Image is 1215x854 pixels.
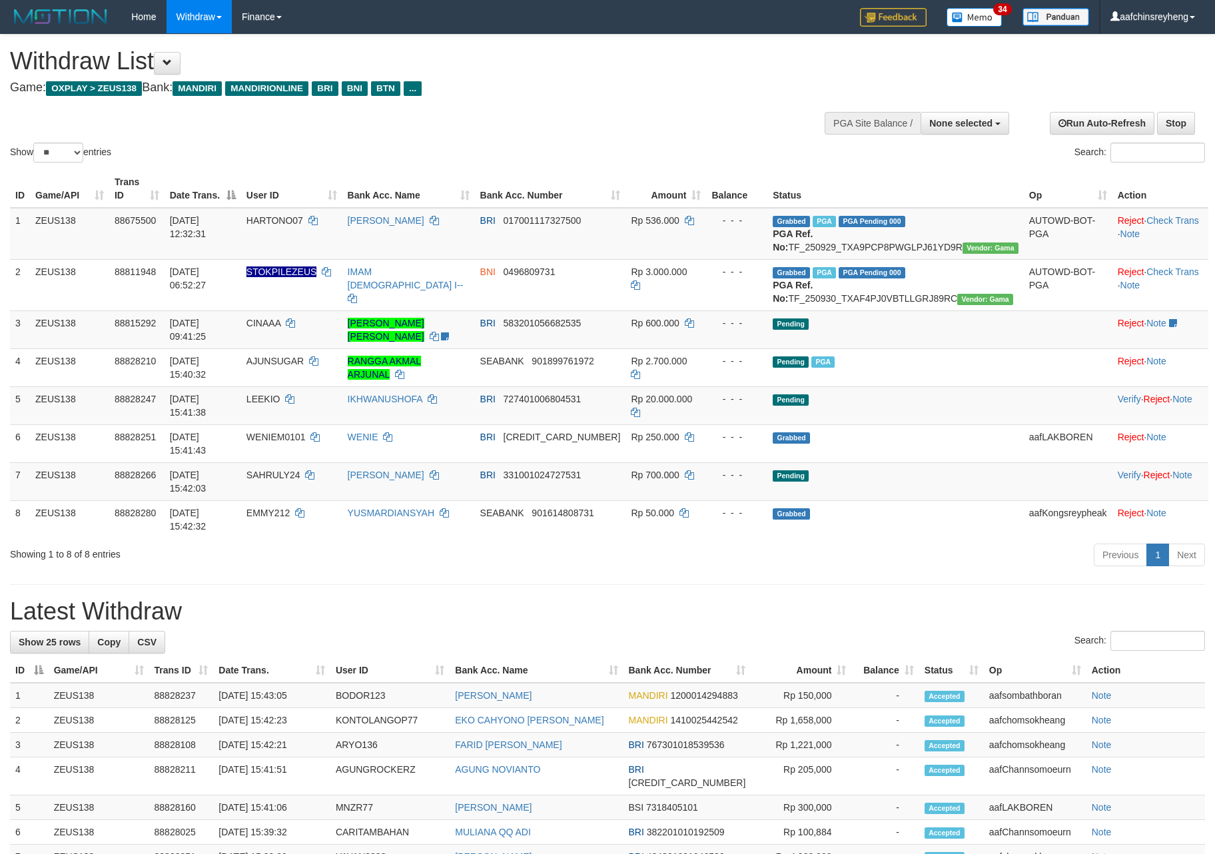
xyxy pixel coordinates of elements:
[10,795,49,820] td: 5
[30,259,109,310] td: ZEUS138
[629,802,644,813] span: BSI
[19,637,81,647] span: Show 25 rows
[1112,259,1208,310] td: · ·
[925,803,965,814] span: Accepted
[1118,508,1144,518] a: Reject
[480,215,496,226] span: BRI
[532,356,594,366] span: Copy 901899761972 to clipboard
[455,715,604,725] a: EKO CAHYONO [PERSON_NAME]
[213,683,330,708] td: [DATE] 15:43:05
[532,508,594,518] span: Copy 901614808731 to clipboard
[480,356,524,366] span: SEABANK
[170,318,206,342] span: [DATE] 09:41:25
[115,432,156,442] span: 88828251
[711,354,762,368] div: - - -
[947,8,1003,27] img: Button%20Memo.svg
[813,216,836,227] span: Marked by aaftrukkakada
[1146,266,1199,277] a: Check Trans
[149,658,214,683] th: Trans ID: activate to sort column ascending
[10,542,496,561] div: Showing 1 to 8 of 8 entries
[330,658,450,683] th: User ID: activate to sort column ascending
[813,267,836,278] span: Marked by aafsreyleap
[631,508,674,518] span: Rp 50.000
[751,820,851,845] td: Rp 100,884
[33,143,83,163] select: Showentries
[631,318,679,328] span: Rp 600.000
[330,708,450,733] td: KONTOLANGOP77
[450,658,623,683] th: Bank Acc. Name: activate to sort column ascending
[225,81,308,96] span: MANDIRIONLINE
[773,318,809,330] span: Pending
[1118,432,1144,442] a: Reject
[851,733,919,757] td: -
[10,348,30,386] td: 4
[97,637,121,647] span: Copy
[348,508,434,518] a: YUSMARDIANSYAH
[30,462,109,500] td: ZEUS138
[767,259,1024,310] td: TF_250930_TXAF4PJ0VBTLLGRJ89RC
[751,683,851,708] td: Rp 150,000
[10,658,49,683] th: ID: activate to sort column descending
[246,394,280,404] span: LEEKIO
[711,506,762,520] div: - - -
[10,81,797,95] h4: Game: Bank:
[504,470,582,480] span: Copy 331001024727531 to clipboard
[10,208,30,260] td: 1
[504,318,582,328] span: Copy 583201056682535 to clipboard
[10,598,1205,625] h1: Latest Withdraw
[773,280,813,304] b: PGA Ref. No:
[1112,462,1208,500] td: · ·
[1092,690,1112,701] a: Note
[921,112,1009,135] button: None selected
[170,394,206,418] span: [DATE] 15:41:38
[1146,215,1199,226] a: Check Trans
[957,294,1013,305] span: Vendor URL: https://trx31.1velocity.biz
[671,715,738,725] span: Copy 1410025442542 to clipboard
[480,266,496,277] span: BNI
[1110,143,1205,163] input: Search:
[839,267,905,278] span: PGA Pending
[623,658,751,683] th: Bank Acc. Number: activate to sort column ascending
[330,683,450,708] td: BODOR123
[1112,500,1208,538] td: ·
[348,318,424,342] a: [PERSON_NAME] [PERSON_NAME]
[773,216,810,227] span: Grabbed
[246,215,303,226] span: HARTONO07
[246,432,306,442] span: WENIEM0101
[773,228,813,252] b: PGA Ref. No:
[480,470,496,480] span: BRI
[348,394,422,404] a: IKHWANUSHOFA
[811,356,835,368] span: Marked by aafchomsokheang
[173,81,222,96] span: MANDIRI
[1172,394,1192,404] a: Note
[10,48,797,75] h1: Withdraw List
[30,386,109,424] td: ZEUS138
[30,208,109,260] td: ZEUS138
[773,394,809,406] span: Pending
[480,394,496,404] span: BRI
[984,757,1086,795] td: aafChannsomoeurn
[10,733,49,757] td: 3
[1120,228,1140,239] a: Note
[49,683,149,708] td: ZEUS138
[925,827,965,839] span: Accepted
[49,757,149,795] td: ZEUS138
[213,658,330,683] th: Date Trans.: activate to sort column ascending
[455,802,532,813] a: [PERSON_NAME]
[851,683,919,708] td: -
[1112,348,1208,386] td: ·
[984,795,1086,820] td: aafLAKBOREN
[1146,356,1166,366] a: Note
[1112,386,1208,424] td: · ·
[751,733,851,757] td: Rp 1,221,000
[646,802,698,813] span: Copy 7318405101 to clipboard
[1172,470,1192,480] a: Note
[480,432,496,442] span: BRI
[1120,280,1140,290] a: Note
[455,739,562,750] a: FARID [PERSON_NAME]
[629,739,644,750] span: BRI
[170,432,206,456] span: [DATE] 15:41:43
[480,318,496,328] span: BRI
[115,508,156,518] span: 88828280
[984,708,1086,733] td: aafchomsokheang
